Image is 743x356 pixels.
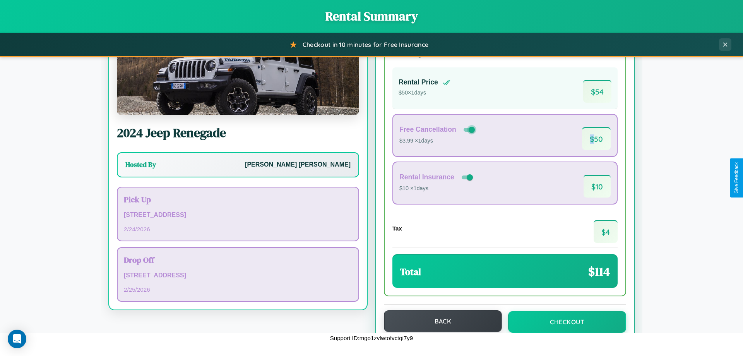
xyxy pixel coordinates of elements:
[124,194,352,205] h3: Pick Up
[125,160,156,169] h3: Hosted By
[124,284,352,295] p: 2 / 25 / 2026
[124,254,352,265] h3: Drop Off
[400,265,421,278] h3: Total
[588,263,610,280] span: $ 114
[734,162,739,194] div: Give Feedback
[508,311,626,333] button: Checkout
[245,159,351,170] p: [PERSON_NAME] [PERSON_NAME]
[582,127,611,150] span: $ 50
[399,78,438,86] h4: Rental Price
[584,175,611,198] span: $ 10
[399,173,454,181] h4: Rental Insurance
[8,8,735,25] h1: Rental Summary
[384,310,502,332] button: Back
[124,270,352,281] p: [STREET_ADDRESS]
[594,220,618,243] span: $ 4
[399,88,450,98] p: $ 50 × 1 days
[330,333,413,343] p: Support ID: mgo1zvlwtofvctqi7y9
[8,330,26,348] div: Open Intercom Messenger
[124,210,352,221] p: [STREET_ADDRESS]
[117,38,359,115] img: Jeep Renegade
[392,225,402,232] h4: Tax
[303,41,428,48] span: Checkout in 10 minutes for Free Insurance
[399,126,456,134] h4: Free Cancellation
[124,224,352,234] p: 2 / 24 / 2026
[399,136,476,146] p: $3.99 × 1 days
[117,124,359,141] h2: 2024 Jeep Renegade
[583,80,611,103] span: $ 54
[399,184,474,194] p: $10 × 1 days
